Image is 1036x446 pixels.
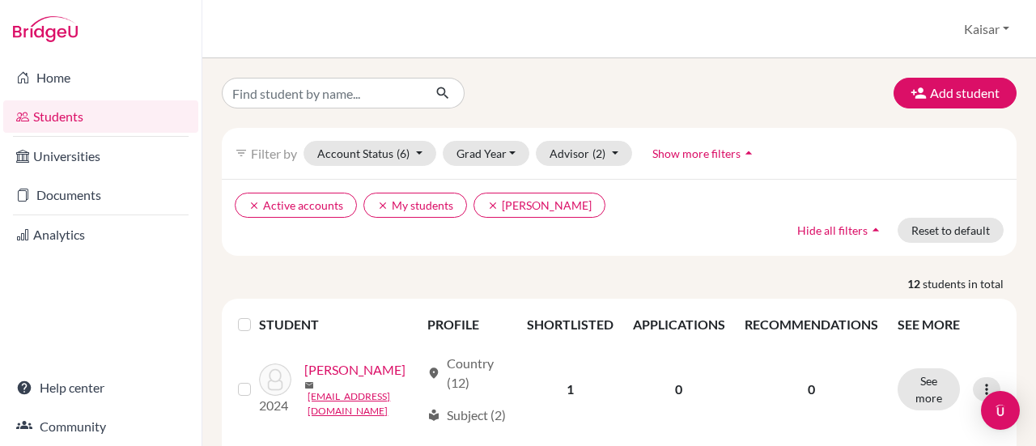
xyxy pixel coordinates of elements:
a: [PERSON_NAME] [304,360,405,380]
span: mail [304,380,314,390]
a: Documents [3,179,198,211]
button: Hide all filtersarrow_drop_up [783,218,898,243]
div: Subject (2) [427,406,506,425]
input: Find student by name... [222,78,422,108]
div: Open Intercom Messenger [981,391,1020,430]
th: SEE MORE [888,305,1010,344]
span: Hide all filters [797,223,868,237]
button: Account Status(6) [304,141,436,166]
th: RECOMMENDATIONS [735,305,888,344]
td: 1 [517,344,623,435]
a: Universities [3,140,198,172]
i: clear [377,200,388,211]
button: Kaisar [957,14,1017,45]
th: PROFILE [418,305,517,344]
button: Reset to default [898,218,1004,243]
th: STUDENT [259,305,417,344]
button: Advisor(2) [536,141,632,166]
span: Filter by [251,146,297,161]
span: Show more filters [652,147,741,160]
button: clear[PERSON_NAME] [473,193,605,218]
button: See more [898,368,960,410]
span: students in total [923,275,1017,292]
span: local_library [427,409,440,422]
th: APPLICATIONS [623,305,735,344]
button: clearMy students [363,193,467,218]
img: Bridge-U [13,16,78,42]
span: (6) [397,147,410,160]
a: Help center [3,372,198,404]
td: 0 [623,344,735,435]
a: [EMAIL_ADDRESS][DOMAIN_NAME] [308,389,419,418]
button: Show more filtersarrow_drop_up [639,141,771,166]
a: Home [3,62,198,94]
i: arrow_drop_up [868,222,884,238]
p: 0 [745,380,878,399]
strong: 12 [907,275,923,292]
i: filter_list [235,147,248,159]
i: clear [487,200,499,211]
span: location_on [427,367,440,380]
button: Grad Year [443,141,530,166]
th: SHORTLISTED [517,305,623,344]
img: Bhandari, Yodha [259,363,291,396]
span: (2) [592,147,605,160]
button: Add student [894,78,1017,108]
div: Country (12) [427,354,507,393]
button: clearActive accounts [235,193,357,218]
a: Analytics [3,219,198,251]
a: Students [3,100,198,133]
i: clear [248,200,260,211]
p: 2024 [259,396,291,415]
a: Community [3,410,198,443]
i: arrow_drop_up [741,145,757,161]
